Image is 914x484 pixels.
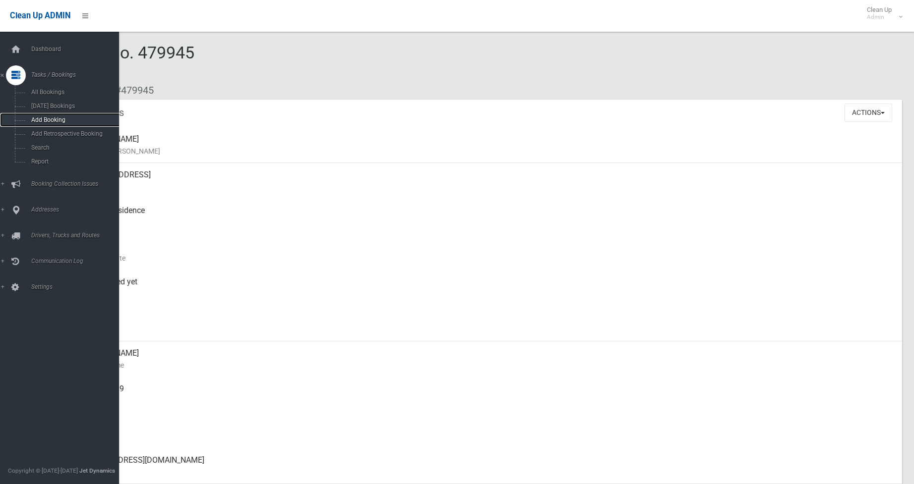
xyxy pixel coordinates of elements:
[28,103,118,109] span: [DATE] Bookings
[79,145,894,157] small: Name of [PERSON_NAME]
[28,46,126,53] span: Dashboard
[28,116,118,123] span: Add Booking
[79,270,894,306] div: Not collected yet
[79,467,115,474] strong: Jet Dynamics
[79,127,894,163] div: [PERSON_NAME]
[79,234,894,270] div: [DATE]
[28,71,126,78] span: Tasks / Bookings
[28,206,126,213] span: Addresses
[44,43,194,81] span: Booking No. 479945
[28,258,126,265] span: Communication Log
[79,181,894,193] small: Address
[108,81,154,100] li: #479945
[28,130,118,137] span: Add Retrospective Booking
[79,323,894,335] small: Zone
[79,341,894,377] div: [PERSON_NAME]
[44,448,902,484] a: [EMAIL_ADDRESS][DOMAIN_NAME]Email
[28,283,126,290] span: Settings
[79,413,894,448] div: None given
[845,104,892,122] button: Actions
[79,306,894,341] div: [DATE]
[79,216,894,228] small: Pickup Point
[79,430,894,442] small: Landline
[79,163,894,199] div: [STREET_ADDRESS]
[28,89,118,96] span: All Bookings
[28,144,118,151] span: Search
[79,395,894,407] small: Mobile
[79,448,894,484] div: [EMAIL_ADDRESS][DOMAIN_NAME]
[28,232,126,239] span: Drivers, Trucks and Routes
[79,466,894,478] small: Email
[8,467,78,474] span: Copyright © [DATE]-[DATE]
[79,252,894,264] small: Collection Date
[862,6,902,21] span: Clean Up
[79,359,894,371] small: Contact Name
[28,158,118,165] span: Report
[28,180,126,187] span: Booking Collection Issues
[79,377,894,413] div: 0411883389
[79,199,894,234] div: Front of Residence
[867,13,892,21] small: Admin
[79,288,894,300] small: Collected At
[10,11,70,20] span: Clean Up ADMIN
